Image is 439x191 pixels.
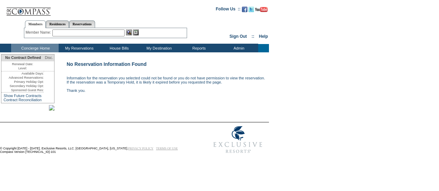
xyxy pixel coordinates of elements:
[133,29,139,35] img: Reservations
[255,9,268,13] a: Subscribe to our YouTube Channel
[207,122,269,157] img: Exclusive Resorts
[1,76,44,80] td: Advanced Reservations:
[45,55,53,60] span: Disc.
[1,84,44,88] td: Secondary Holiday Opt:
[218,44,258,52] td: Admin
[1,54,44,61] td: No Contract Defined
[242,7,247,12] img: Become our fan on Facebook
[178,44,218,52] td: Reports
[156,147,178,150] a: TERMS OF USE
[69,20,95,28] a: Reservations
[248,7,254,12] img: Follow us on Twitter
[12,62,33,66] span: Renewal Date:
[126,29,132,35] img: View
[138,44,178,52] td: My Destination
[49,105,54,111] img: young-voyagers-v2-2.jpg
[128,147,153,150] a: PRIVACY POLICY
[1,71,44,76] td: Available Days:
[242,9,247,13] a: Become our fan on Facebook
[4,94,42,98] a: Show Future Contracts
[18,66,27,70] span: Level:
[26,29,52,35] div: Member Name:
[11,44,59,52] td: Concierge Home
[248,9,254,13] a: Follow us on Twitter
[46,20,69,28] a: Residences
[216,6,240,14] td: Follow Us ::
[252,34,254,39] span: ::
[67,61,268,67] td: No Reservation Information Found
[3,98,42,102] a: Contract Reconciliation
[25,20,46,28] a: Members
[1,88,44,92] td: Sponsored Guest Res:
[1,80,44,84] td: Primary Holiday Opt:
[255,7,268,12] img: Subscribe to our YouTube Channel
[59,44,99,52] td: My Reservations
[67,68,268,93] td: Information for the reservation you selected could not be found or you do not have permission to ...
[229,34,247,39] a: Sign Out
[259,34,268,39] a: Help
[99,44,138,52] td: House Bills
[6,2,51,16] img: Compass Home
